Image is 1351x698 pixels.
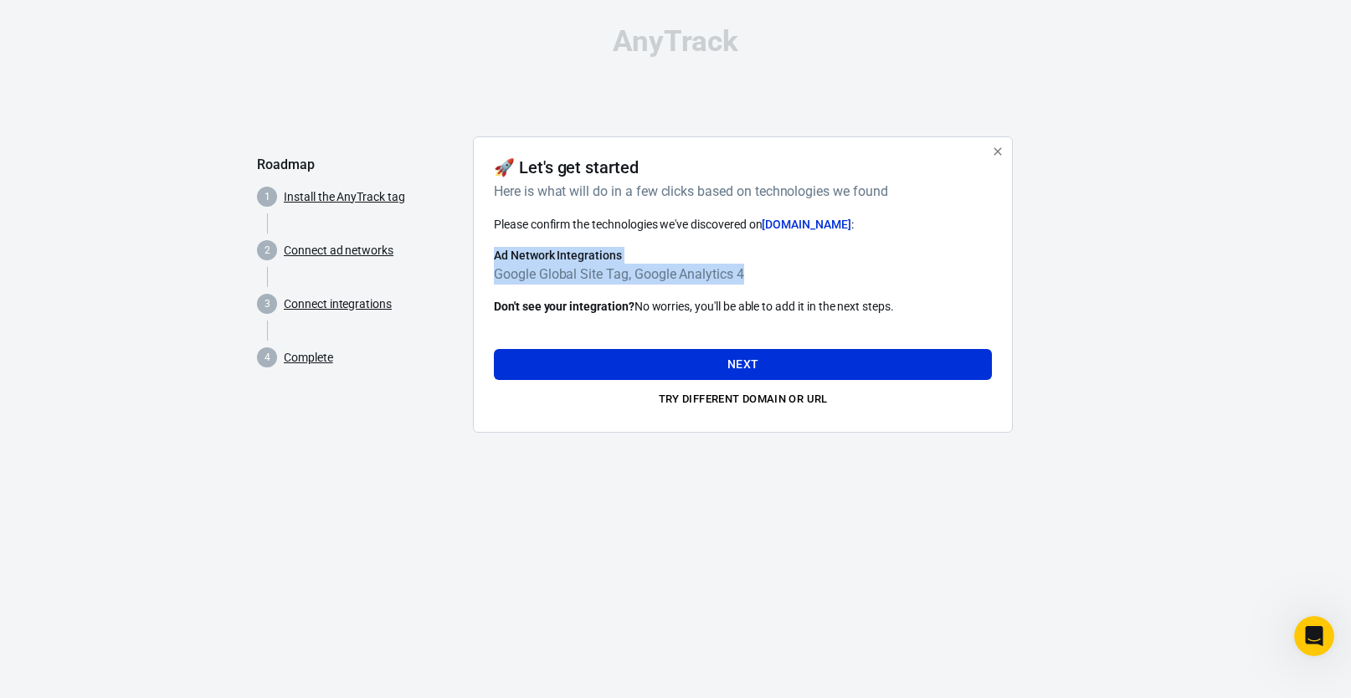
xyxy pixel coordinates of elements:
[494,387,992,413] button: Try different domain or url
[257,157,460,173] h5: Roadmap
[494,349,992,380] button: Next
[265,191,270,203] text: 1
[265,244,270,256] text: 2
[494,264,992,285] h6: Google Global Site Tag, Google Analytics 4
[284,295,392,313] a: Connect integrations
[762,218,850,231] span: [DOMAIN_NAME]
[494,247,992,264] h6: Ad Network Integrations
[284,188,405,206] a: Install the AnyTrack tag
[494,181,985,202] h6: Here is what will do in a few clicks based on technologies we found
[494,157,639,177] h4: 🚀 Let's get started
[494,300,634,313] strong: Don't see your integration?
[265,352,270,363] text: 4
[265,298,270,310] text: 3
[494,218,854,231] span: Please confirm the technologies we've discovered on :
[1294,616,1334,656] iframe: Intercom live chat
[284,349,333,367] a: Complete
[494,298,992,316] p: No worries, you'll be able to add it in the next steps.
[284,242,393,259] a: Connect ad networks
[257,27,1094,56] div: AnyTrack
